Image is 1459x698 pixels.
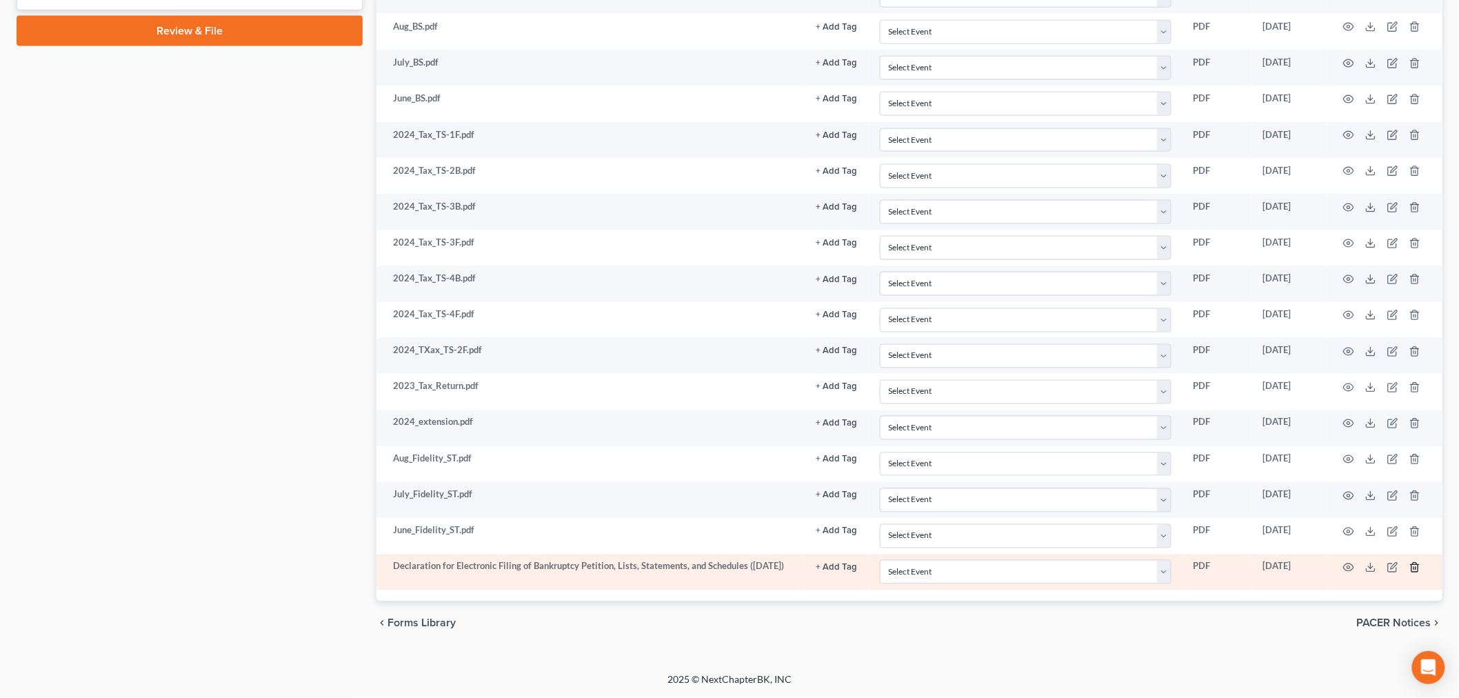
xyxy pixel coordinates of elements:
a: + Add Tag [816,524,858,537]
a: + Add Tag [816,380,858,393]
td: PDF [1183,122,1252,158]
a: + Add Tag [816,452,858,466]
td: PDF [1183,194,1252,230]
td: PDF [1183,14,1252,50]
button: + Add Tag [816,564,858,572]
td: 2023_Tax_Return.pdf [376,374,805,410]
td: [DATE] [1252,50,1327,86]
td: Aug_Fidelity_ST.pdf [376,446,805,482]
button: chevron_left Forms Library [376,618,456,629]
td: PDF [1183,374,1252,410]
td: 2024_Tax_TS-3B.pdf [376,194,805,230]
a: + Add Tag [816,308,858,321]
td: 2024_Tax_TS-4B.pdf [376,266,805,302]
a: Review & File [17,16,363,46]
td: 2024_Tax_TS-2B.pdf [376,158,805,194]
td: [DATE] [1252,194,1327,230]
td: [DATE] [1252,446,1327,482]
a: + Add Tag [816,92,858,105]
td: [DATE] [1252,374,1327,410]
button: + Add Tag [816,419,858,428]
td: PDF [1183,446,1252,482]
td: 2024_Tax_TS-3F.pdf [376,230,805,266]
td: PDF [1183,266,1252,302]
button: + Add Tag [816,275,858,284]
td: June_Fidelity_ST.pdf [376,518,805,554]
a: + Add Tag [816,56,858,69]
td: [DATE] [1252,482,1327,518]
td: Aug_BS.pdf [376,14,805,50]
td: 2024_Tax_TS-4F.pdf [376,302,805,338]
button: + Add Tag [816,131,858,140]
td: PDF [1183,518,1252,554]
a: + Add Tag [816,164,858,177]
button: + Add Tag [816,347,858,356]
td: [DATE] [1252,410,1327,446]
a: + Add Tag [816,20,858,33]
td: [DATE] [1252,302,1327,338]
td: PDF [1183,230,1252,266]
button: PACER Notices chevron_right [1357,618,1442,629]
button: + Add Tag [816,23,858,32]
td: [DATE] [1252,158,1327,194]
td: 2024_extension.pdf [376,410,805,446]
a: + Add Tag [816,488,858,501]
td: [DATE] [1252,266,1327,302]
td: [DATE] [1252,518,1327,554]
a: + Add Tag [816,416,858,429]
td: [DATE] [1252,338,1327,374]
span: Forms Library [388,618,456,629]
td: July_Fidelity_ST.pdf [376,482,805,518]
td: July_BS.pdf [376,50,805,86]
button: + Add Tag [816,59,858,68]
button: + Add Tag [816,455,858,464]
button: + Add Tag [816,167,858,176]
td: [DATE] [1252,14,1327,50]
a: + Add Tag [816,128,858,141]
a: + Add Tag [816,560,858,573]
button: + Add Tag [816,527,858,536]
button: + Add Tag [816,203,858,212]
td: PDF [1183,338,1252,374]
td: June_BS.pdf [376,86,805,122]
td: 2024_TXax_TS-2F.pdf [376,338,805,374]
i: chevron_right [1431,618,1442,629]
td: PDF [1183,158,1252,194]
td: PDF [1183,50,1252,86]
div: 2025 © NextChapterBK, INC [336,673,1123,698]
td: PDF [1183,410,1252,446]
td: 2024_Tax_TS-1F.pdf [376,122,805,158]
td: PDF [1183,302,1252,338]
button: + Add Tag [816,239,858,248]
td: [DATE] [1252,86,1327,122]
i: chevron_left [376,618,388,629]
a: + Add Tag [816,200,858,213]
a: + Add Tag [816,272,858,285]
span: PACER Notices [1357,618,1431,629]
button: + Add Tag [816,491,858,500]
td: PDF [1183,482,1252,518]
td: [DATE] [1252,555,1327,590]
td: Declaration for Electronic Filing of Bankruptcy Petition, Lists, Statements, and Schedules ([DATE]) [376,555,805,590]
div: Open Intercom Messenger [1412,651,1445,684]
td: [DATE] [1252,122,1327,158]
a: + Add Tag [816,344,858,357]
td: [DATE] [1252,230,1327,266]
td: PDF [1183,86,1252,122]
td: PDF [1183,555,1252,590]
button: + Add Tag [816,383,858,392]
button: + Add Tag [816,94,858,103]
a: + Add Tag [816,236,858,249]
button: + Add Tag [816,311,858,320]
